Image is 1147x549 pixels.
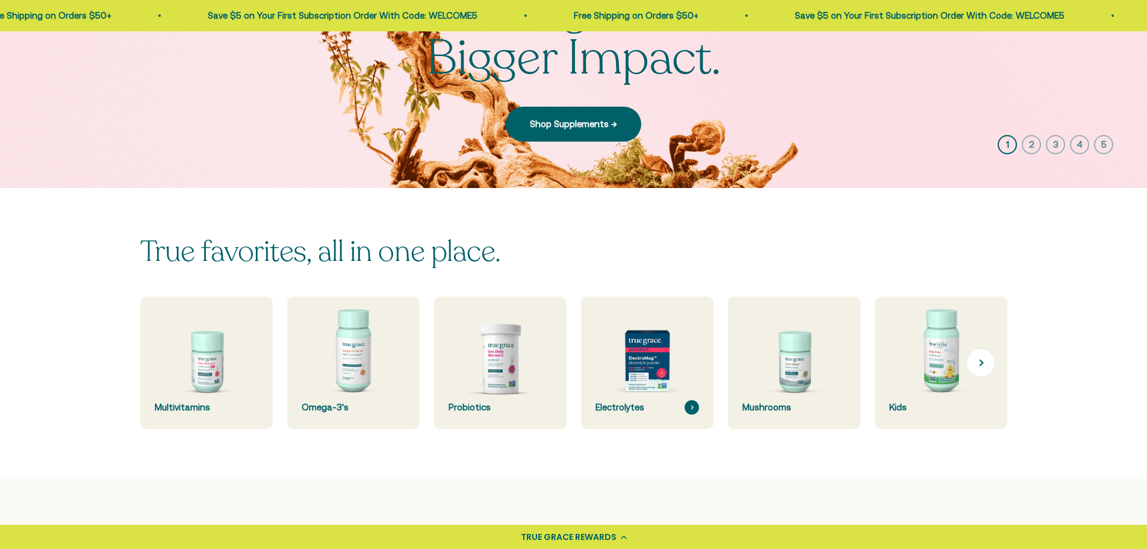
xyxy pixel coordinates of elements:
a: Mushrooms [728,296,860,429]
a: Omega-3's [287,296,420,429]
button: 4 [1070,135,1089,154]
button: 5 [1094,135,1113,154]
button: 1 [998,135,1017,154]
a: Free Shipping on Orders $50+ [517,10,641,20]
a: Shop Supplements → [506,107,641,142]
div: Kids [889,400,993,415]
a: Electrolytes [581,296,713,429]
split-lines: True favorites, all in one place. [140,232,501,271]
div: Mushrooms [742,400,846,415]
div: Electrolytes [595,400,699,415]
a: Multivitamins [140,296,273,429]
div: Multivitamins [155,400,258,415]
div: TRUE GRACE REWARDS [521,531,617,544]
button: 3 [1046,135,1065,154]
p: Save $5 on Your First Subscription Order With Code: WELCOME5 [151,8,420,23]
a: Probiotics [434,296,567,429]
p: Save $5 on Your First Subscription Order With Code: WELCOME5 [738,8,1007,23]
a: Kids [875,296,1007,429]
div: Omega-3's [302,400,405,415]
div: Probiotics [449,400,552,415]
button: 2 [1022,135,1041,154]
